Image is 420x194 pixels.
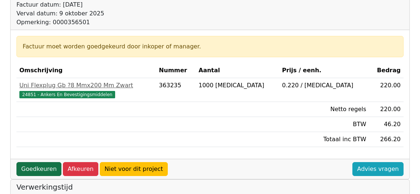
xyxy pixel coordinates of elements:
[156,63,196,78] th: Nummer
[63,162,98,176] a: Afkeuren
[279,117,369,132] td: BTW
[156,78,196,102] td: 363235
[279,102,369,117] td: Netto regels
[16,0,172,9] div: Factuur datum: [DATE]
[16,162,61,176] a: Goedkeuren
[19,81,153,99] a: Uni Flexplug Gb ?8 Mmx200 Mm Zwart24851 - Ankers En Bevestigingsmiddelen
[16,9,172,18] div: Verval datum: 9 oktober 2025
[16,18,172,27] div: Opmerking: 0000356501
[369,102,404,117] td: 220.00
[19,91,115,98] span: 24851 - Ankers En Bevestigingsmiddelen
[19,81,153,90] div: Uni Flexplug Gb ?8 Mmx200 Mm Zwart
[369,78,404,102] td: 220.00
[16,183,404,191] h5: Verwerkingstijd
[16,63,156,78] th: Omschrijving
[279,63,369,78] th: Prijs / eenh.
[198,81,276,90] div: 1000 [MEDICAL_DATA]
[352,162,404,176] a: Advies vragen
[100,162,168,176] a: Niet voor dit project
[279,132,369,147] td: Totaal inc BTW
[369,63,404,78] th: Bedrag
[23,42,397,51] div: Factuur moet worden goedgekeurd door inkoper of manager.
[196,63,279,78] th: Aantal
[282,81,366,90] div: 0.220 / [MEDICAL_DATA]
[369,132,404,147] td: 266.20
[369,117,404,132] td: 46.20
